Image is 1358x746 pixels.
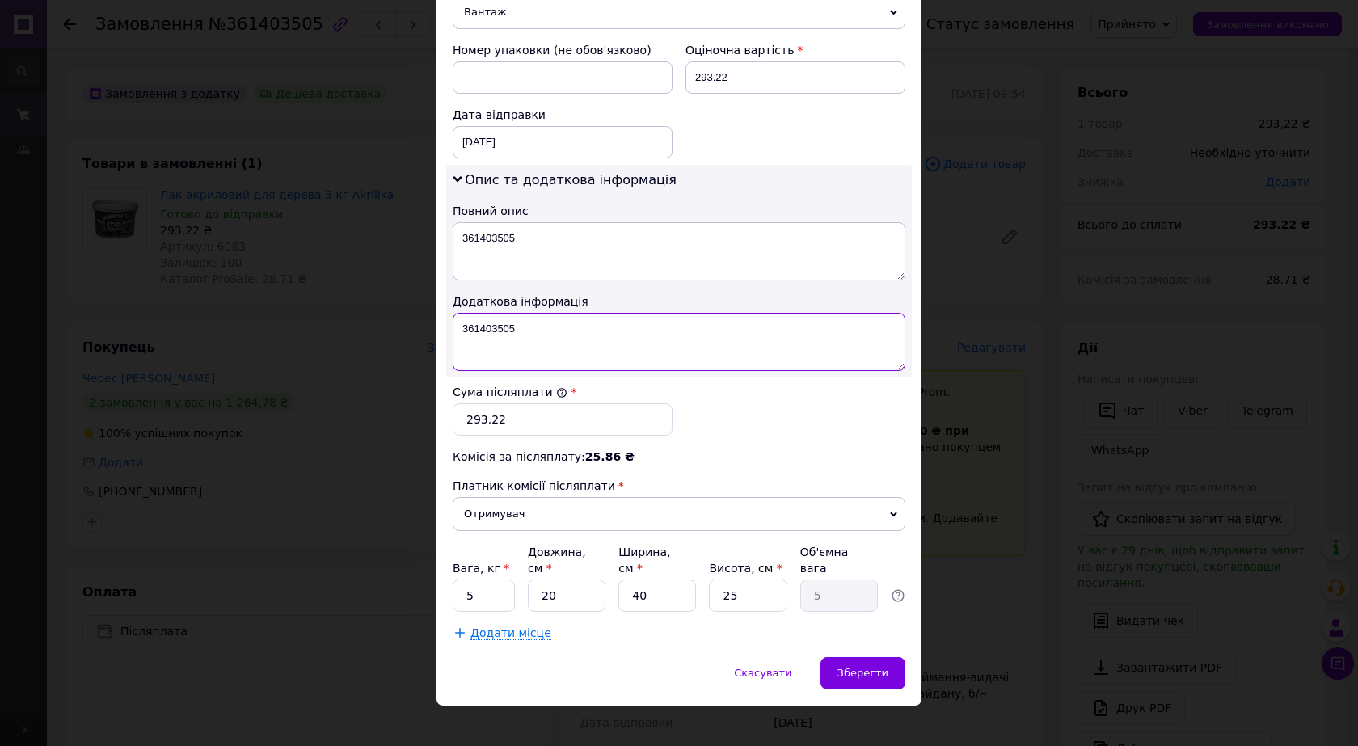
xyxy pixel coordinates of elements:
span: Отримувач [453,497,905,531]
div: Дата відправки [453,107,673,123]
span: Платник комісії післяплати [453,479,615,492]
div: Об'ємна вага [800,544,878,576]
span: Опис та додаткова інформація [465,172,677,188]
textarea: 361403505 [453,313,905,371]
span: Зберегти [837,667,888,679]
div: Повний опис [453,203,905,219]
div: Номер упаковки (не обов'язково) [453,42,673,58]
label: Довжина, см [528,546,586,575]
span: Скасувати [734,667,791,679]
label: Сума післяплати [453,386,567,398]
div: Додаткова інформація [453,293,905,310]
span: Додати місце [470,626,551,640]
div: Комісія за післяплату: [453,449,905,465]
label: Висота, см [709,562,782,575]
span: 25.86 ₴ [585,450,635,463]
div: Оціночна вартість [685,42,905,58]
label: Вага, кг [453,562,509,575]
label: Ширина, см [618,546,670,575]
textarea: 361403505 [453,222,905,280]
